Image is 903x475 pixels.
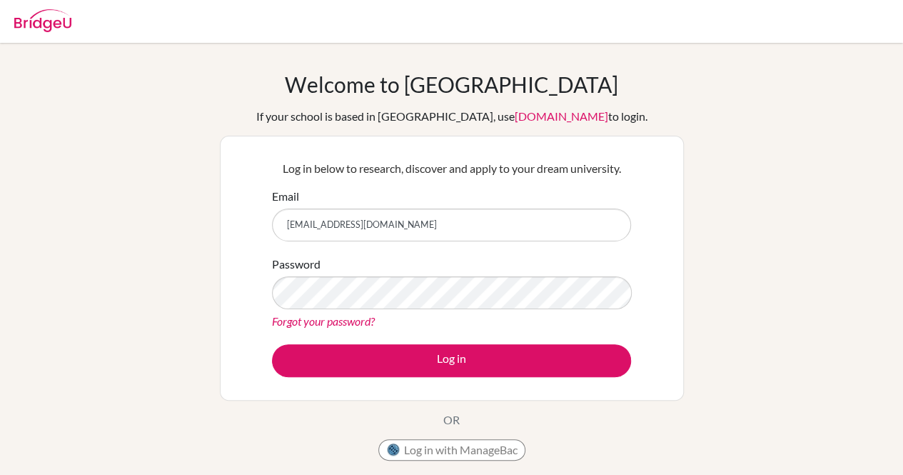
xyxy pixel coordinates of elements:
[272,256,321,273] label: Password
[272,188,299,205] label: Email
[272,344,631,377] button: Log in
[285,71,618,97] h1: Welcome to [GEOGRAPHIC_DATA]
[515,109,608,123] a: [DOMAIN_NAME]
[443,411,460,429] p: OR
[256,108,647,125] div: If your school is based in [GEOGRAPHIC_DATA], use to login.
[378,439,525,461] button: Log in with ManageBac
[272,160,631,177] p: Log in below to research, discover and apply to your dream university.
[272,314,375,328] a: Forgot your password?
[14,9,71,32] img: Bridge-U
